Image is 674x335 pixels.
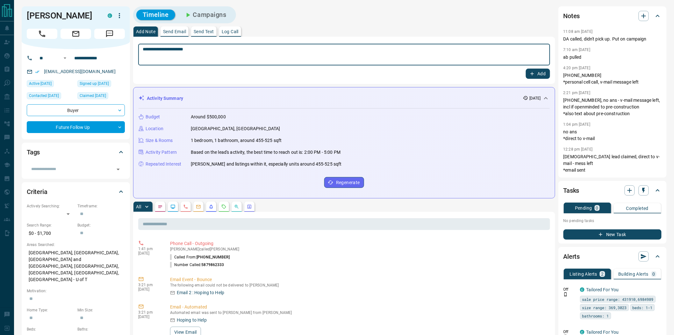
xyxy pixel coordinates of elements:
p: Listing Alerts [570,272,598,276]
div: Buyer [27,104,125,116]
p: Home Type: [27,307,74,313]
svg: Requests [221,204,226,209]
p: 1:41 pm [138,247,161,251]
button: Add [526,69,550,79]
div: Criteria [27,184,125,199]
p: Pending [575,206,592,210]
p: 3:21 pm [138,283,161,287]
p: Email - Automated [170,304,548,310]
div: Tasks [563,183,662,198]
button: Open [114,165,123,174]
p: 7:10 am [DATE] [563,48,591,52]
span: bathrooms: 1 [582,313,609,319]
p: Log Call [222,29,239,34]
span: Message [94,29,125,39]
p: Budget: [77,222,125,228]
p: 1:04 pm [DATE] [563,122,591,127]
div: Tue Aug 12 2025 [27,92,74,101]
span: sale price range: 431910,6984989 [582,296,654,302]
p: Hoping to Help [177,317,207,324]
div: Sun Aug 10 2025 [27,80,74,89]
p: Email 2 : Hoping to Help [177,289,224,296]
p: Activity Pattern [146,149,177,156]
div: Activity Summary[DATE] [139,93,550,104]
p: Send Text [194,29,214,34]
p: 2:21 pm [DATE] [563,91,591,95]
a: [EMAIL_ADDRESS][DOMAIN_NAME] [44,69,116,74]
p: [GEOGRAPHIC_DATA], [GEOGRAPHIC_DATA] [191,125,280,132]
p: 1 bedroom, 1 bathroom, around 455-525 sqft [191,137,282,144]
p: DA called, didn't pick up. Put on campaign [563,36,662,42]
svg: Email Verified [35,70,39,74]
span: beds: 1-1 [633,304,653,311]
div: Future Follow Up [27,121,125,133]
svg: Lead Browsing Activity [170,204,176,209]
p: 12:28 pm [DATE] [563,147,593,152]
p: Based on the lead's activity, the best time to reach out is: 2:00 PM - 5:00 PM [191,149,341,156]
svg: Notes [158,204,163,209]
p: Around $500,000 [191,114,226,120]
span: size range: 369,3023 [582,304,627,311]
p: [GEOGRAPHIC_DATA], [GEOGRAPHIC_DATA], [GEOGRAPHIC_DATA] and [GEOGRAPHIC_DATA], [GEOGRAPHIC_DATA],... [27,248,125,285]
p: Off [563,329,576,335]
p: Size & Rooms [146,137,173,144]
p: Motivation: [27,288,125,294]
svg: Agent Actions [247,204,252,209]
p: All [136,205,141,209]
p: Baths: [77,326,125,332]
p: 4:20 pm [DATE] [563,66,591,70]
p: Timeframe: [77,203,125,209]
h1: [PERSON_NAME] [27,11,98,21]
span: 5879862333 [202,263,224,267]
p: The following email could not be delivered to [PERSON_NAME] [170,283,548,287]
p: no ans *direct to v-mail [563,129,662,142]
button: Campaigns [178,10,233,20]
h2: Tags [27,147,40,157]
button: Timeline [136,10,175,20]
p: Areas Searched: [27,242,125,248]
p: [DATE] [138,251,161,256]
p: Number Called: [170,262,224,268]
div: condos.ca [580,330,584,334]
p: No pending tasks [563,216,662,226]
p: Email Event - Bounce [170,276,548,283]
h2: Alerts [563,251,580,262]
p: Activity Summary [147,95,183,102]
div: Tue Jun 03 2025 [77,92,125,101]
p: [DATE] [138,315,161,319]
p: Off [563,287,576,292]
p: $0 - $1,700 [27,228,74,239]
div: condos.ca [580,287,584,292]
p: ab pulled [563,54,662,61]
div: Thu Sep 02 2021 [77,80,125,89]
span: Email [61,29,91,39]
p: 11:08 am [DATE] [563,29,593,34]
button: New Task [563,229,662,240]
p: [DEMOGRAPHIC_DATA] lead claimed, direct to v-mail - mess left *email sent [563,153,662,174]
svg: Calls [183,204,188,209]
p: Repeated Interest [146,161,181,167]
p: Automated email was sent to [PERSON_NAME] from [PERSON_NAME] [170,310,548,315]
a: Tailored For You [586,330,619,335]
svg: Push Notification Only [563,292,568,297]
span: Active [DATE] [29,80,52,87]
button: Regenerate [324,177,364,188]
p: Send Email [163,29,186,34]
p: Building Alerts [619,272,649,276]
span: Call [27,29,57,39]
svg: Listing Alerts [209,204,214,209]
h2: Criteria [27,187,47,197]
p: [PHONE_NUMBER], no ans - v-mail message left, incl if openminded to pre-construction *also text a... [563,97,662,117]
p: Search Range: [27,222,74,228]
p: 3:21 pm [138,310,161,315]
p: Completed [626,206,649,211]
p: Beds: [27,326,74,332]
div: Notes [563,8,662,24]
a: Tailored For You [586,287,619,292]
p: [PERSON_NAME] called [PERSON_NAME] [170,247,548,251]
h2: Notes [563,11,580,21]
p: [DATE] [138,287,161,292]
div: Alerts [563,249,662,264]
p: 0 [596,206,599,210]
p: Add Note [136,29,155,34]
